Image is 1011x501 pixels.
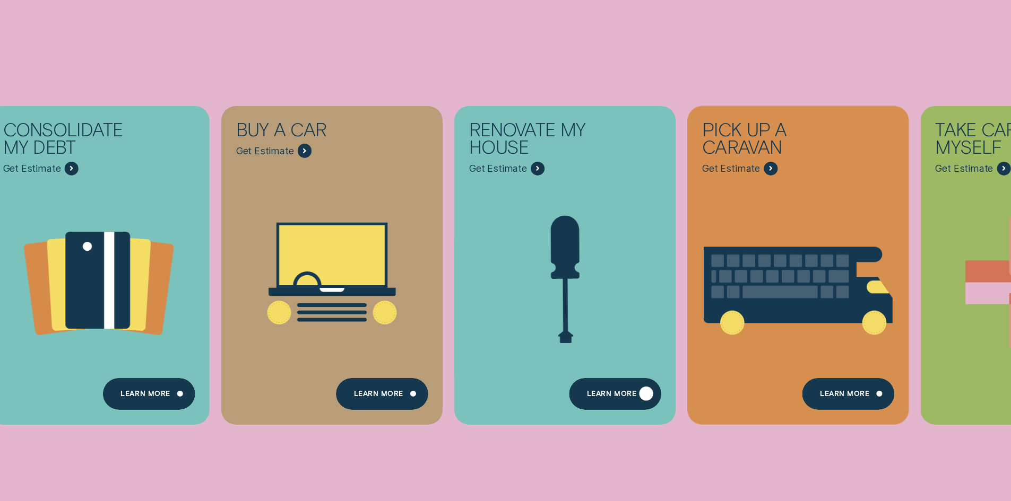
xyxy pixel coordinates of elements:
[702,163,760,174] span: Get Estimate
[3,163,61,174] span: Get Estimate
[935,163,993,174] span: Get Estimate
[221,106,443,415] a: Buy a car - Learn more
[336,378,428,410] a: Learn More
[702,120,844,161] div: Pick up a caravan
[236,145,294,157] span: Get Estimate
[687,106,909,415] a: Pick up a caravan - Learn more
[469,163,527,174] span: Get Estimate
[802,378,894,410] a: Learn More
[469,120,611,161] div: Renovate My House
[569,378,661,410] a: Learn more
[454,106,676,415] a: Renovate My House - Learn more
[103,378,195,410] a: Learn more
[3,120,145,161] div: Consolidate my debt
[236,120,378,144] div: Buy a car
